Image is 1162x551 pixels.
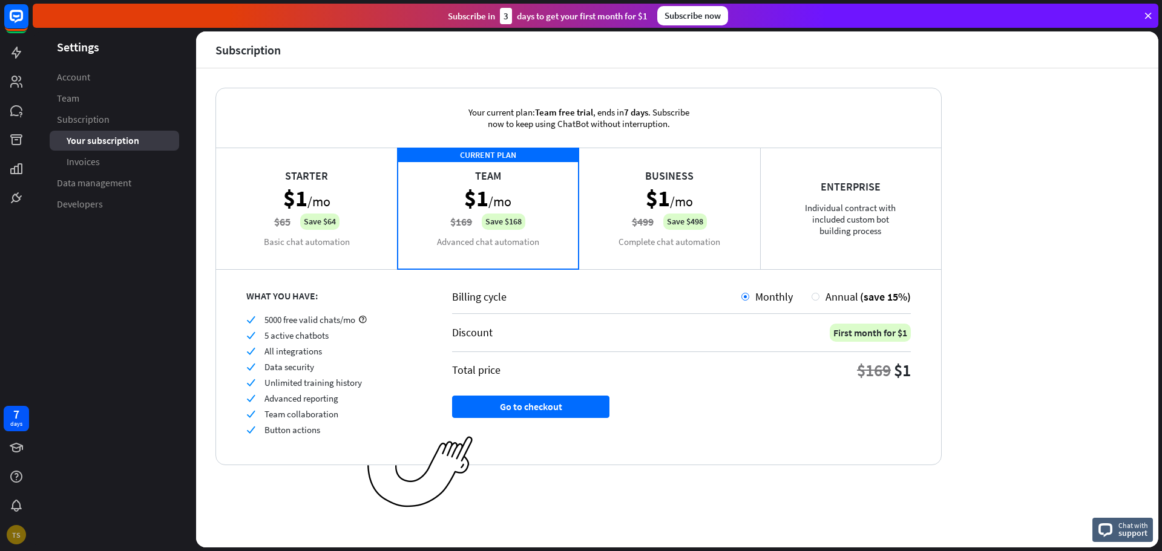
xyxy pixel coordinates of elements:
i: check [246,425,255,434]
span: All integrations [264,345,322,357]
img: ec979a0a656117aaf919.png [367,436,473,508]
a: Invoices [50,152,179,172]
span: (save 15%) [860,290,911,304]
a: Subscription [50,109,179,129]
div: Total price [452,363,501,377]
div: 3 [500,8,512,24]
span: Annual [826,290,858,304]
div: Your current plan: , ends in . Subscribe now to keep using ChatBot without interruption. [448,88,709,148]
div: 7 [13,409,19,420]
button: Go to checkout [452,396,609,418]
span: Advanced reporting [264,393,338,404]
i: check [246,378,255,387]
i: check [246,362,255,371]
span: Data security [264,361,314,373]
i: check [246,331,255,340]
span: Invoices [67,155,100,168]
div: Discount [452,325,493,339]
i: check [246,315,255,324]
span: Chat with [1118,520,1148,531]
span: Developers [57,198,103,210]
a: Team [50,88,179,108]
div: Subscription [215,43,281,57]
span: Team [57,92,79,105]
span: Monthly [755,290,793,304]
span: Account [57,71,90,83]
span: Data management [57,177,131,189]
div: $1 [894,359,911,381]
div: Subscribe in days to get your first month for $1 [448,8,648,24]
span: Team free trial [535,106,593,118]
span: 5000 free valid chats/mo [264,314,355,325]
div: WHAT YOU HAVE: [246,290,422,302]
div: First month for $1 [830,324,911,342]
a: 7 days [4,406,29,431]
a: Account [50,67,179,87]
button: Open LiveChat chat widget [10,5,46,41]
header: Settings [33,39,196,55]
div: $169 [857,359,891,381]
span: Unlimited training history [264,377,362,388]
span: Your subscription [67,134,139,147]
div: TS [7,525,26,544]
span: Button actions [264,424,320,435]
i: check [246,394,255,403]
div: days [10,420,22,428]
a: Developers [50,194,179,214]
i: check [246,409,255,419]
span: 5 active chatbots [264,330,329,341]
i: check [246,347,255,356]
a: Data management [50,173,179,193]
span: Subscription [57,113,110,126]
div: Subscribe now [657,6,728,25]
span: Team collaboration [264,408,338,420]
span: support [1118,527,1148,538]
span: 7 days [624,106,648,118]
div: Billing cycle [452,290,741,304]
